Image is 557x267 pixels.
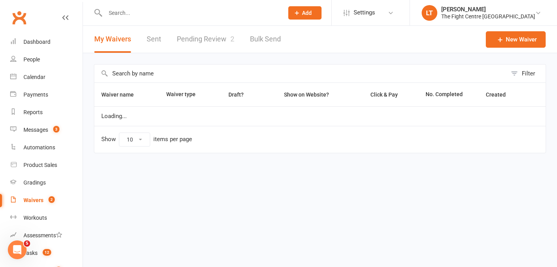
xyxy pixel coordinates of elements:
a: Automations [10,139,83,156]
div: The Fight Centre [GEOGRAPHIC_DATA] [441,13,535,20]
button: Show on Website? [277,90,338,99]
button: Add [288,6,322,20]
span: Created [486,91,514,98]
div: Reports [23,109,43,115]
button: Draft? [221,90,252,99]
div: Dashboard [23,39,50,45]
div: Product Sales [23,162,57,168]
a: Tasks 12 [10,244,83,262]
a: People [10,51,83,68]
div: Calendar [23,74,45,80]
div: Payments [23,91,48,98]
a: Product Sales [10,156,83,174]
div: Workouts [23,215,47,221]
span: Draft? [228,91,244,98]
span: Add [302,10,312,16]
a: Assessments [10,227,83,244]
span: 2 [230,35,234,43]
div: Automations [23,144,55,151]
a: Reports [10,104,83,121]
span: Click & Pay [370,91,398,98]
div: items per page [153,136,192,143]
span: Show on Website? [284,91,329,98]
div: LT [422,5,437,21]
a: Clubworx [9,8,29,27]
a: New Waiver [486,31,546,48]
div: Waivers [23,197,43,203]
button: Filter [507,65,546,82]
button: Waiver name [101,90,142,99]
a: Payments [10,86,83,104]
a: Workouts [10,209,83,227]
a: Calendar [10,68,83,86]
button: Created [486,90,514,99]
iframe: Intercom live chat [8,240,27,259]
th: Waiver type [159,83,210,106]
div: [PERSON_NAME] [441,6,535,13]
a: Messages 3 [10,121,83,139]
a: Dashboard [10,33,83,51]
span: 3 [53,126,59,133]
div: Gradings [23,179,46,186]
button: My Waivers [94,26,131,53]
div: Messages [23,127,48,133]
input: Search by name [94,65,507,82]
div: People [23,56,40,63]
a: Gradings [10,174,83,192]
div: Filter [522,69,535,78]
div: Tasks [23,250,38,256]
a: Waivers 2 [10,192,83,209]
div: Assessments [23,232,62,238]
div: Show [101,133,192,147]
input: Search... [103,7,278,18]
a: Sent [147,26,161,53]
button: Click & Pay [363,90,406,99]
a: Pending Review2 [177,26,234,53]
td: Loading... [94,106,546,126]
span: Waiver name [101,91,142,98]
span: 5 [24,240,30,247]
span: 12 [43,249,51,256]
th: No. Completed [419,83,479,106]
span: 2 [49,196,55,203]
a: Bulk Send [250,26,281,53]
span: Settings [354,4,375,22]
